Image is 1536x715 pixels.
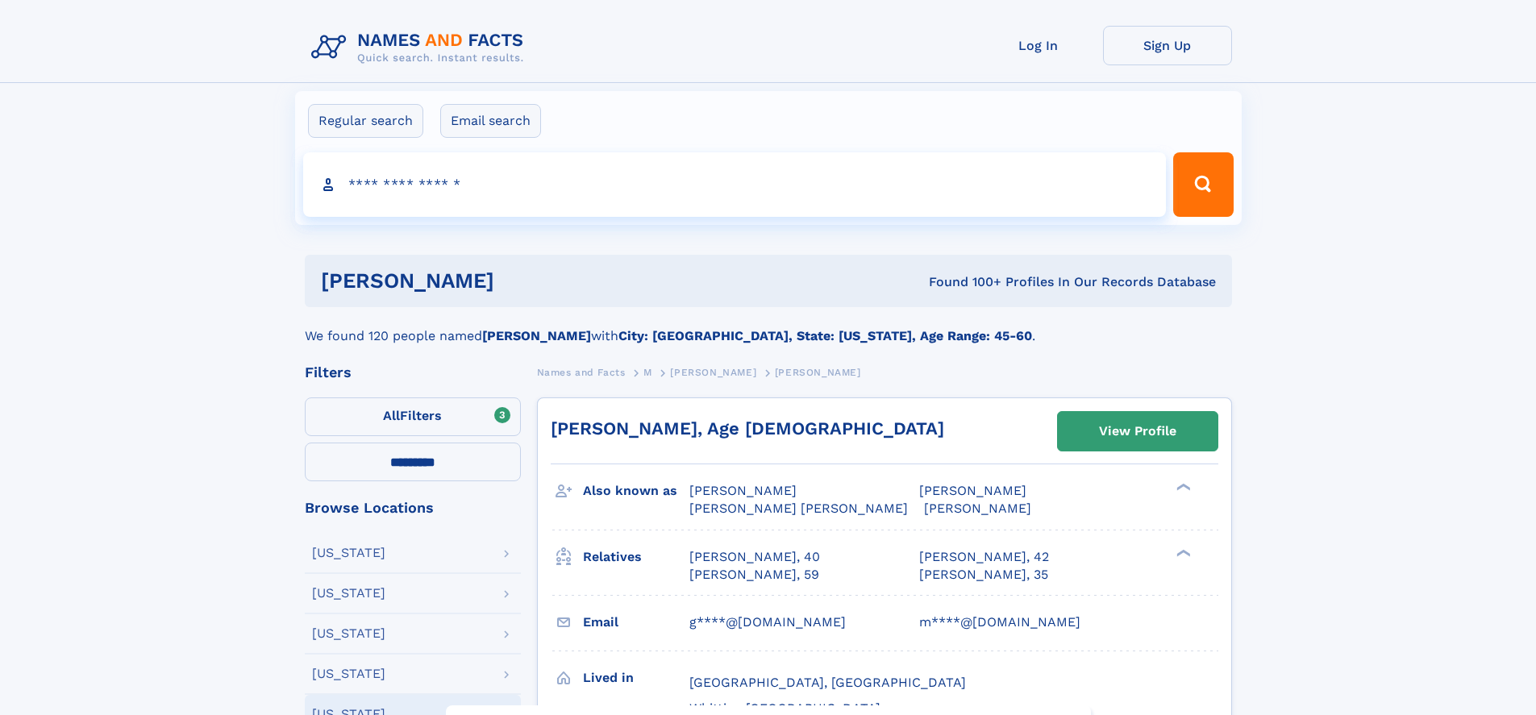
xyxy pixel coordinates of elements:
[583,664,689,692] h3: Lived in
[305,501,521,515] div: Browse Locations
[711,273,1216,291] div: Found 100+ Profiles In Our Records Database
[583,609,689,636] h3: Email
[689,675,966,690] span: [GEOGRAPHIC_DATA], [GEOGRAPHIC_DATA]
[312,547,385,559] div: [US_STATE]
[670,367,756,378] span: [PERSON_NAME]
[1172,547,1192,558] div: ❯
[440,104,541,138] label: Email search
[383,408,400,423] span: All
[303,152,1167,217] input: search input
[689,548,820,566] a: [PERSON_NAME], 40
[312,667,385,680] div: [US_STATE]
[689,483,797,498] span: [PERSON_NAME]
[1172,482,1192,493] div: ❯
[308,104,423,138] label: Regular search
[974,26,1103,65] a: Log In
[551,418,944,439] a: [PERSON_NAME], Age [DEMOGRAPHIC_DATA]
[919,566,1048,584] a: [PERSON_NAME], 35
[305,365,521,380] div: Filters
[924,501,1031,516] span: [PERSON_NAME]
[775,367,861,378] span: [PERSON_NAME]
[618,328,1032,343] b: City: [GEOGRAPHIC_DATA], State: [US_STATE], Age Range: 45-60
[312,587,385,600] div: [US_STATE]
[537,362,626,382] a: Names and Facts
[583,543,689,571] h3: Relatives
[312,627,385,640] div: [US_STATE]
[482,328,591,343] b: [PERSON_NAME]
[689,566,819,584] a: [PERSON_NAME], 59
[1099,413,1176,450] div: View Profile
[689,501,908,516] span: [PERSON_NAME] [PERSON_NAME]
[1173,152,1233,217] button: Search Button
[919,548,1049,566] a: [PERSON_NAME], 42
[919,483,1026,498] span: [PERSON_NAME]
[305,26,537,69] img: Logo Names and Facts
[583,477,689,505] h3: Also known as
[305,397,521,436] label: Filters
[670,362,756,382] a: [PERSON_NAME]
[1103,26,1232,65] a: Sign Up
[643,362,652,382] a: M
[305,307,1232,346] div: We found 120 people named with .
[321,271,712,291] h1: [PERSON_NAME]
[1058,412,1218,451] a: View Profile
[643,367,652,378] span: M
